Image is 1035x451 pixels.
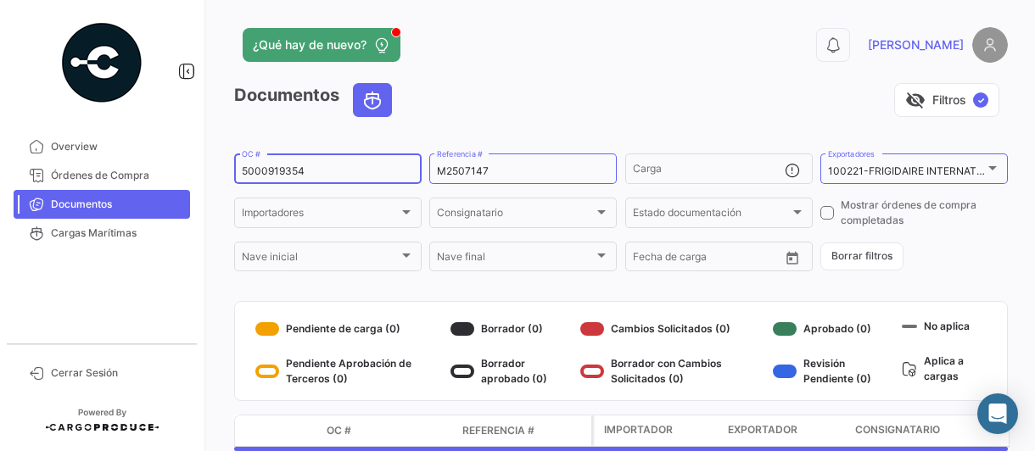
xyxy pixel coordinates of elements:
div: Borrador con Cambios Solicitados (0) [580,356,766,387]
span: Cargas Marítimas [51,225,183,241]
span: Importadores [242,209,399,221]
span: Consignatario [855,422,940,437]
input: Hasta [675,253,746,265]
div: Abrir Intercom Messenger [977,393,1018,434]
a: Overview [14,132,190,161]
div: Cambios Solicitados (0) [580,315,766,342]
datatable-header-cell: Referencia # [456,416,591,445]
button: Ocean [354,84,391,116]
span: ¿Qué hay de nuevo? [253,36,366,53]
span: OC # [327,423,351,438]
span: visibility_off [905,90,926,110]
div: Borrador aprobado (0) [450,356,573,387]
img: powered-by.png [59,20,144,105]
span: Referencia # [462,423,534,438]
span: Consignatario [437,209,594,221]
span: Overview [51,139,183,154]
div: No aplica [902,315,987,337]
span: Mostrar órdenes de compra completadas [841,198,1008,228]
datatable-header-cell: OC # [320,416,456,445]
datatable-header-cell: Exportador [721,415,848,446]
datatable-header-cell: Consignatario [848,415,1018,446]
button: visibility_offFiltros✓ [894,83,999,117]
span: Exportador [728,422,797,437]
button: ¿Qué hay de nuevo? [243,28,400,62]
div: Borrador (0) [450,315,573,342]
span: Importador [604,422,673,437]
input: Desde [633,253,663,265]
mat-select-trigger: 100221-FRIGIDAIRE INTERNATIONAL [828,164,1007,177]
span: Nave inicial [242,253,399,265]
img: placeholder-user.png [972,27,1008,63]
span: Estado documentación [633,209,790,221]
a: Documentos [14,190,190,219]
datatable-header-cell: Modo de Transporte [269,424,320,437]
div: Aplica a cargas [902,350,987,387]
span: Órdenes de Compra [51,168,183,183]
a: Cargas Marítimas [14,219,190,248]
div: Pendiente Aprobación de Terceros (0) [255,356,444,387]
div: Revisión Pendiente (0) [773,356,895,387]
div: Pendiente de carga (0) [255,315,444,342]
datatable-header-cell: Importador [594,415,721,446]
button: Borrar filtros [820,242,904,270]
span: [PERSON_NAME] [868,36,964,53]
span: ✓ [973,92,988,108]
a: Órdenes de Compra [14,161,190,190]
span: Cerrar Sesión [51,365,183,381]
button: Open calendar [780,245,805,270]
span: Documentos [51,197,183,212]
h3: Documentos [234,83,397,117]
span: Nave final [437,253,594,265]
div: Aprobado (0) [773,315,895,342]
